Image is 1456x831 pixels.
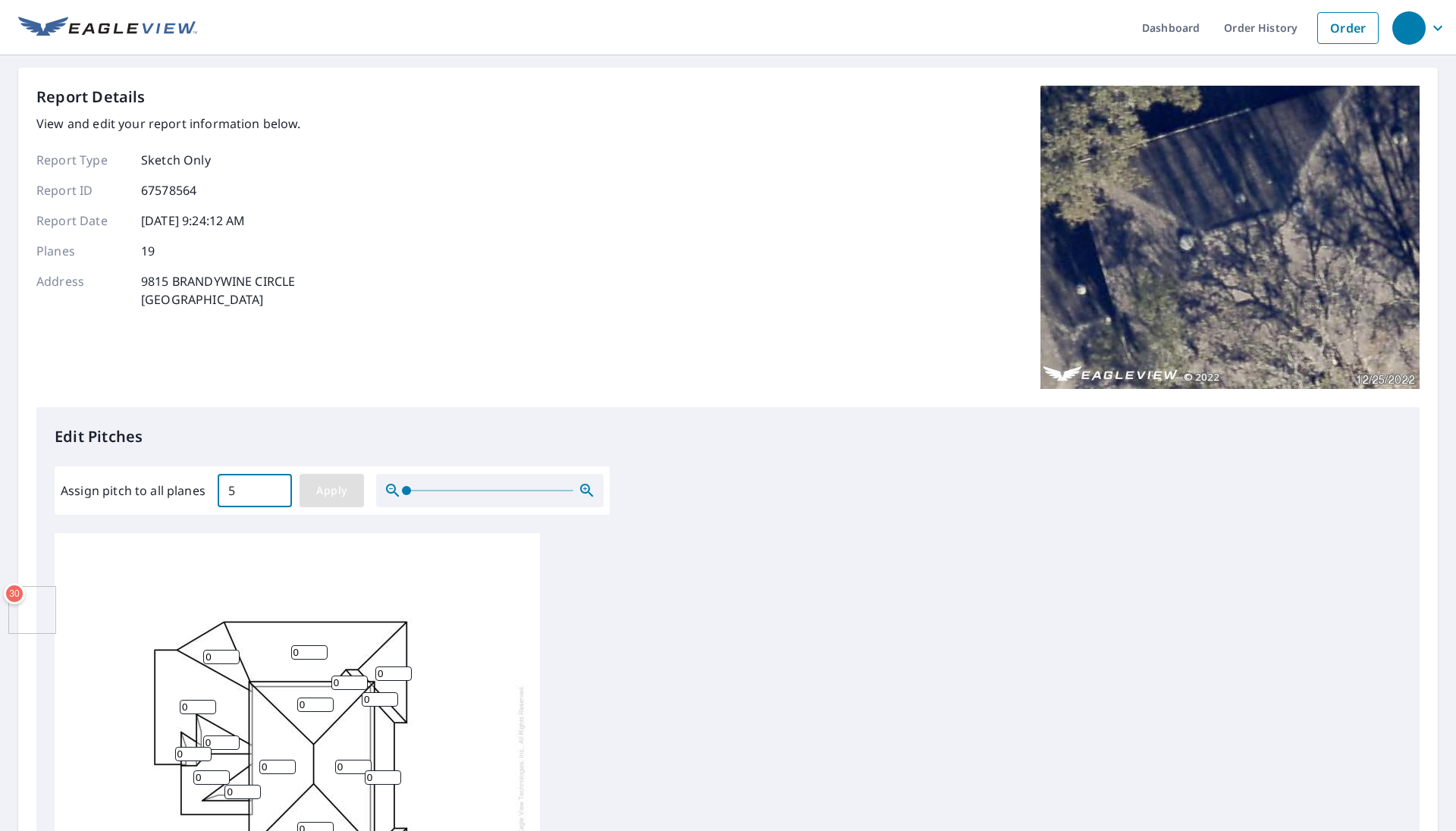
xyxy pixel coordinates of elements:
[36,242,127,260] p: Planes
[1317,12,1379,44] a: Order
[36,272,127,309] p: Address
[141,212,246,230] p: [DATE] 9:24:12 AM
[36,212,127,230] p: Report Date
[141,151,211,169] p: Sketch Only
[141,272,295,309] p: 9815 BRANDYWINE CIRCLE [GEOGRAPHIC_DATA]
[36,181,127,199] p: Report ID
[18,17,197,39] img: EV Logo
[61,481,206,500] label: Assign pitch to all planes
[300,474,364,507] button: Apply
[4,4,61,61] button: 30
[218,469,292,512] input: 00.0
[312,481,352,500] span: Apply
[141,242,155,260] p: 19
[36,86,146,108] p: Report Details
[8,8,56,56] img: icon128.png
[36,151,127,169] p: Report Type
[36,114,301,133] p: View and edit your report information below.
[1040,86,1420,389] img: Top image
[141,181,196,199] p: 67578564
[55,425,1401,448] p: Edit Pitches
